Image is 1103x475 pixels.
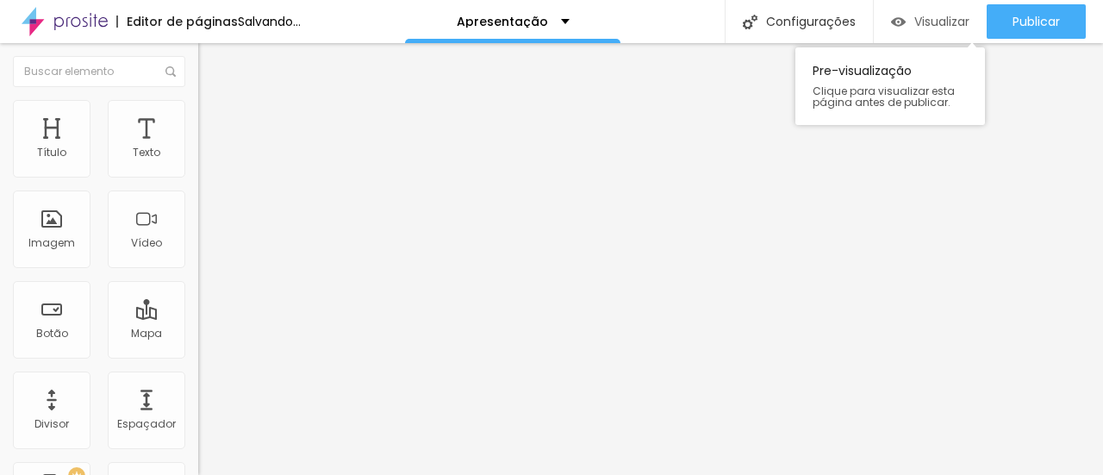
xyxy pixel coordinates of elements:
[891,15,906,29] img: view-1.svg
[198,43,1103,475] iframe: Editor
[116,16,238,28] div: Editor de páginas
[914,15,969,28] span: Visualizar
[813,85,968,108] span: Clique para visualizar esta página antes de publicar.
[34,418,69,430] div: Divisor
[36,328,68,340] div: Botão
[131,328,162,340] div: Mapa
[238,16,301,28] div: Salvando...
[117,418,176,430] div: Espaçador
[133,147,160,159] div: Texto
[131,237,162,249] div: Vídeo
[13,56,185,87] input: Buscar elemento
[165,66,176,77] img: Icone
[795,47,985,125] div: Pre-visualização
[28,237,75,249] div: Imagem
[457,16,548,28] p: Apresentação
[987,4,1086,39] button: Publicar
[1013,15,1060,28] span: Publicar
[37,147,66,159] div: Título
[874,4,987,39] button: Visualizar
[743,15,757,29] img: Icone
